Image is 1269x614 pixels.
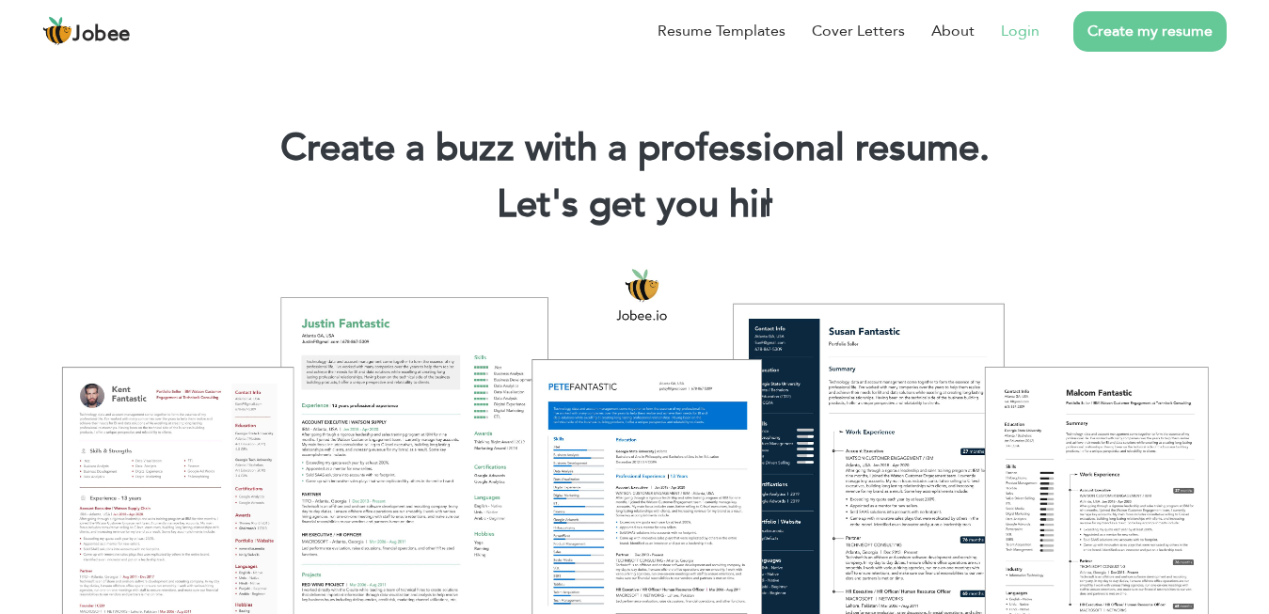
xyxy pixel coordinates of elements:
[42,16,131,46] a: Jobee
[764,179,772,230] span: |
[42,16,72,46] img: jobee.io
[28,181,1241,229] h2: Let's
[931,20,975,42] a: About
[658,20,785,42] a: Resume Templates
[28,124,1241,173] h1: Create a buzz with a professional resume.
[589,179,773,230] span: get you hir
[1073,11,1227,52] a: Create my resume
[812,20,905,42] a: Cover Letters
[72,24,131,45] span: Jobee
[1001,20,1039,42] a: Login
